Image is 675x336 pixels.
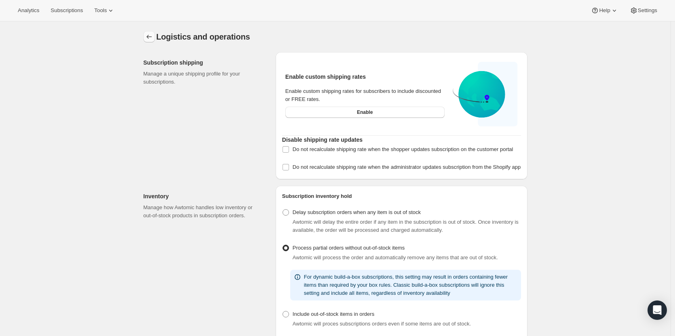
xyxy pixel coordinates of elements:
[304,273,518,297] p: For dynamic build-a-box subscriptions, this setting may result in orders containing fewer items t...
[285,87,445,103] div: Enable custom shipping rates for subscribers to include discounted or FREE rates.
[51,7,83,14] span: Subscriptions
[293,254,498,260] span: Awtomic will process the order and automatically remove any items that are out of stock.
[293,321,471,327] span: Awtomic will proces subscriptions orders even if some items are out of stock.
[143,31,155,42] button: Settings
[293,245,405,251] span: Process partial orders without out-of-stock items
[143,204,263,220] p: Manage how Awtomic handles low inventory or out-of-stock products in subscription orders.
[625,5,662,16] button: Settings
[293,311,374,317] span: Include out-of-stock items in orders
[46,5,88,16] button: Subscriptions
[94,7,107,14] span: Tools
[285,107,445,118] button: Enable
[282,192,521,200] h2: Subscription inventory hold
[89,5,120,16] button: Tools
[282,136,521,144] h2: Disable shipping rate updates
[293,164,521,170] span: Do not recalculate shipping rate when the administrator updates subscription from the Shopify app
[357,109,373,115] span: Enable
[143,192,263,200] h2: Inventory
[638,7,657,14] span: Settings
[143,59,263,67] h2: Subscription shipping
[293,146,513,152] span: Do not recalculate shipping rate when the shopper updates subscription on the customer portal
[13,5,44,16] button: Analytics
[599,7,610,14] span: Help
[143,70,263,86] p: Manage a unique shipping profile for your subscriptions.
[293,219,519,233] span: Awtomic will delay the entire order if any item in the subscription is out of stock. Once invento...
[586,5,623,16] button: Help
[293,209,421,215] span: Delay subscription orders when any item is out of stock
[156,32,250,41] span: Logistics and operations
[648,300,667,320] div: Open Intercom Messenger
[285,73,445,81] h2: Enable custom shipping rates
[18,7,39,14] span: Analytics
